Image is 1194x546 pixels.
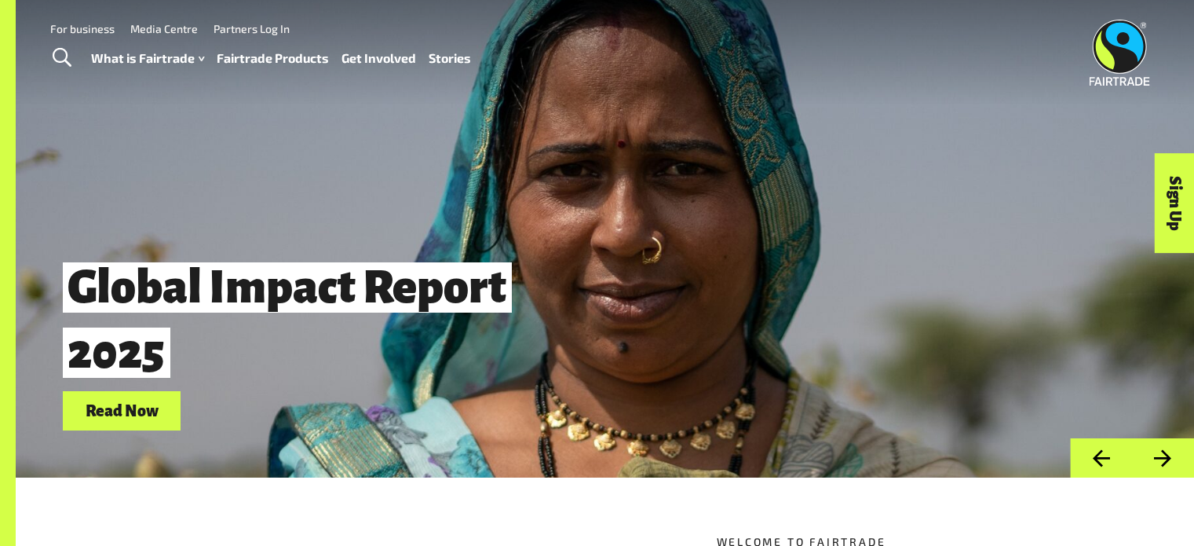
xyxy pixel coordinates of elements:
[91,47,204,70] a: What is Fairtrade
[217,47,329,70] a: Fairtrade Products
[429,47,471,70] a: Stories
[1090,20,1150,86] img: Fairtrade Australia New Zealand logo
[1070,438,1132,478] button: Previous
[42,38,81,78] a: Toggle Search
[130,22,198,35] a: Media Centre
[214,22,290,35] a: Partners Log In
[63,391,181,431] a: Read Now
[1132,438,1194,478] button: Next
[63,262,512,378] span: Global Impact Report 2025
[50,22,115,35] a: For business
[341,47,416,70] a: Get Involved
